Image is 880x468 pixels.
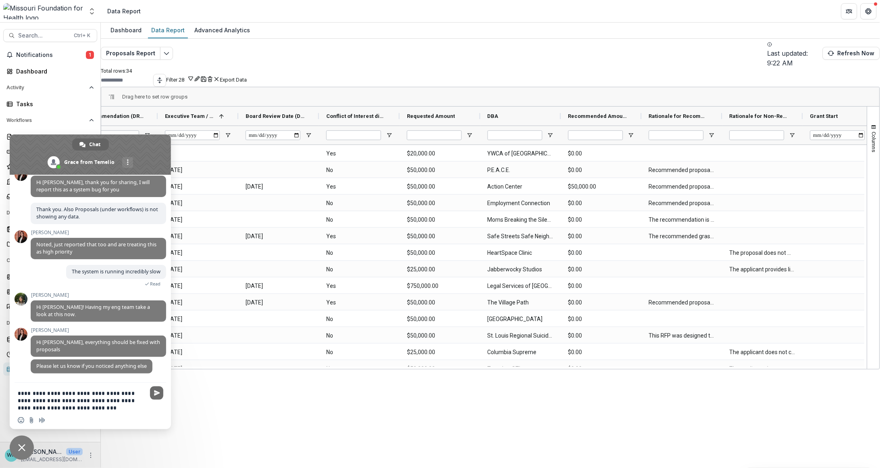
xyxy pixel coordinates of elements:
[841,3,857,19] button: Partners
[122,94,188,100] span: Drag here to set row groups
[730,245,796,261] span: The proposal does not make firearm suicide prevention a central focus, as it is not explicitly in...
[3,285,97,298] a: Constituents
[568,245,634,261] span: $0.00
[709,132,715,139] button: Open Filter Menu
[386,132,392,139] button: Open Filter Menu
[3,114,97,127] button: Open Workflows
[810,130,865,140] input: Grant Start Filter Input
[225,132,231,139] button: Open Filter Menu
[326,344,392,361] span: No
[649,294,715,311] span: Recommended proposals demonstrated clear experience and a history of addressing community violenc...
[730,113,789,119] span: Rationale for Non-Recommend (TEXT)
[730,361,796,377] span: The applicant does not clearly describe what feedback they are receiving from community to unders...
[407,245,473,261] span: $50,000.00
[407,278,473,294] span: $750,000.00
[165,344,231,361] span: [DATE]
[18,417,24,424] span: Insert an emoji
[407,130,462,140] input: Requested Amount Filter Input
[730,130,784,140] input: Rationale for Non-Recommend (TEXT) Filter Input
[568,294,634,311] span: $0.00
[165,228,231,245] span: [DATE]
[3,65,97,78] a: Dashboard
[649,178,715,195] span: Recommended proposals demonstrated clear experience and a history of addressing community violenc...
[628,132,634,139] button: Open Filter Menu
[326,145,392,162] span: Yes
[160,47,173,60] button: Edit selected report
[191,23,253,38] a: Advanced Analytics
[246,113,305,119] span: Board Review Date (DATE)
[407,361,473,377] span: $50,000.00
[86,51,94,59] span: 1
[104,5,144,17] nav: breadcrumb
[730,344,796,361] span: The applicant does not clearly describe its work and activities specific to firearm violence prev...
[165,195,231,212] span: [DATE]
[568,361,634,377] span: $0.00
[3,317,97,329] button: Open Data & Reporting
[649,195,715,212] span: Recommended proposals demonstrated clear experience and a history of addressing community violenc...
[3,363,97,376] a: Data Report
[407,228,473,245] span: $50,000.00
[165,294,231,311] span: [DATE]
[28,417,35,424] span: Send a file
[86,451,96,460] button: More
[568,178,634,195] span: $50,000.00
[3,130,97,143] a: Proposals
[31,230,166,235] span: [PERSON_NAME]
[649,327,715,344] span: This RFP was designed to build the capacity of small nonprofits engaged in firearm suicide preven...
[326,130,381,140] input: Conflict of Interest disclosed? (SINGLE_RESPONSE) Filter Input
[165,178,231,195] span: [DATE]
[649,162,715,178] span: Recommended proposals demonstrated clear experience and a history of addressing community violenc...
[86,3,98,19] button: Open entity switcher
[36,206,158,220] span: Thank you. Also Proposals (under workflows) is not showing any data.
[488,361,554,377] span: Together STL
[488,278,554,294] span: Legal Services of [GEOGRAPHIC_DATA][US_STATE], Inc.
[16,67,91,76] div: Dashboard
[3,29,97,42] button: Search...
[165,212,231,228] span: [DATE]
[407,344,473,361] span: $25,000.00
[3,175,97,188] a: Payments
[3,348,97,361] a: Advanced Analytics
[568,162,634,178] span: $0.00
[326,113,386,119] span: Conflict of Interest disclosed? (SINGLE_RESPONSE)
[326,361,392,377] span: No
[326,212,392,228] span: No
[649,228,715,245] span: The recommended grassroots efforts closely align with the Firearm Violence Prevention strategy to...
[150,386,163,400] span: Send
[488,162,554,178] span: P.E.A.C.E.
[207,75,213,83] button: Delete
[3,190,97,203] a: Grantee Reports
[488,344,554,361] span: Columbia Supreme
[3,97,97,111] a: Tasks
[90,139,101,151] span: Chat
[153,74,166,87] button: Toggle auto height
[3,254,97,267] button: Open Contacts
[649,113,709,119] span: Rationale for Recommendation (TEXT)
[3,270,97,283] a: Grantees
[107,23,145,38] a: Dashboard
[66,448,83,455] p: User
[3,237,97,251] a: Document Center
[488,113,498,119] span: DBA
[21,456,83,463] p: [EMAIL_ADDRESS][DOMAIN_NAME]
[36,304,150,318] span: Hi [PERSON_NAME]! Having my eng team take a look at this now.
[488,195,554,212] span: Employment Connection
[36,179,150,193] span: Hi [PERSON_NAME], thank you for sharing, I will report this as a system bug for you
[18,32,69,39] span: Search...
[36,241,156,255] span: Noted, just reported that too and are treating this as high priority
[407,261,473,278] span: $25,000.00
[467,132,473,139] button: Open Filter Menu
[488,294,554,311] span: The Village Path
[789,132,796,139] button: Open Filter Menu
[191,24,253,36] div: Advanced Analytics
[488,245,554,261] span: HeartSpace Clinic
[568,278,634,294] span: $0.00
[326,294,392,311] span: Yes
[407,162,473,178] span: $50,000.00
[122,94,188,100] div: Row Groups
[165,361,231,377] span: [DATE]
[144,132,150,139] button: Open Filter Menu
[326,195,392,212] span: No
[871,132,877,152] span: Columns
[568,195,634,212] span: $0.00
